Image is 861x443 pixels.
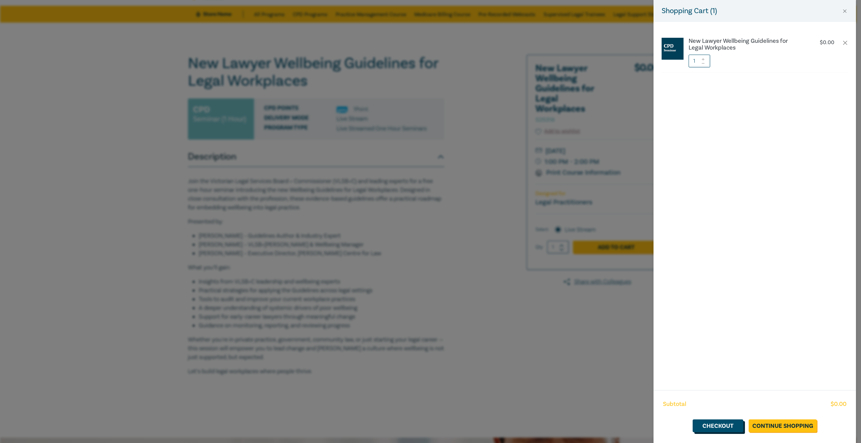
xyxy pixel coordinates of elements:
[749,419,817,432] a: Continue Shopping
[689,38,801,51] a: New Lawyer Wellbeing Guidelines for Legal Workplaces
[820,39,834,46] p: $ 0.00
[842,8,848,14] button: Close
[693,419,743,432] a: Checkout
[663,400,686,409] span: Subtotal
[689,55,710,67] input: 1
[831,400,846,409] span: $ 0.00
[662,38,684,60] img: CPD%20Seminar.jpg
[662,5,717,17] h5: Shopping Cart ( 1 )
